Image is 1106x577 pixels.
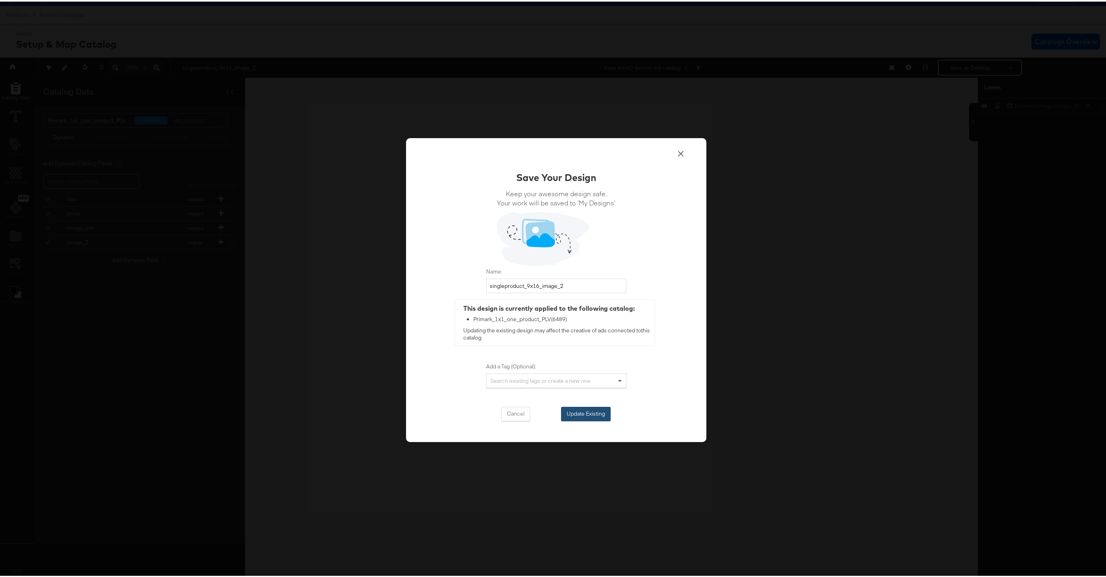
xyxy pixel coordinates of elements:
label: Add a Tag (Optional): [486,361,626,369]
div: Updating the existing design may affect the creative of ads connected to this catalog . [455,298,655,344]
div: This design is currently applied to the following catalog: [463,302,651,312]
button: Cancel [501,405,530,420]
label: Name: [486,266,626,274]
div: Save Your Design [516,169,596,183]
span: Keep your awesome design safe. [497,187,615,197]
span: Your work will be saved to ‘My Designs’ [497,197,615,206]
button: Update Existing [561,405,611,420]
div: Search existing tags or create a new one [487,372,626,386]
div: Primark_1x1_one_product_PLV ( 6489 ) [473,314,651,322]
